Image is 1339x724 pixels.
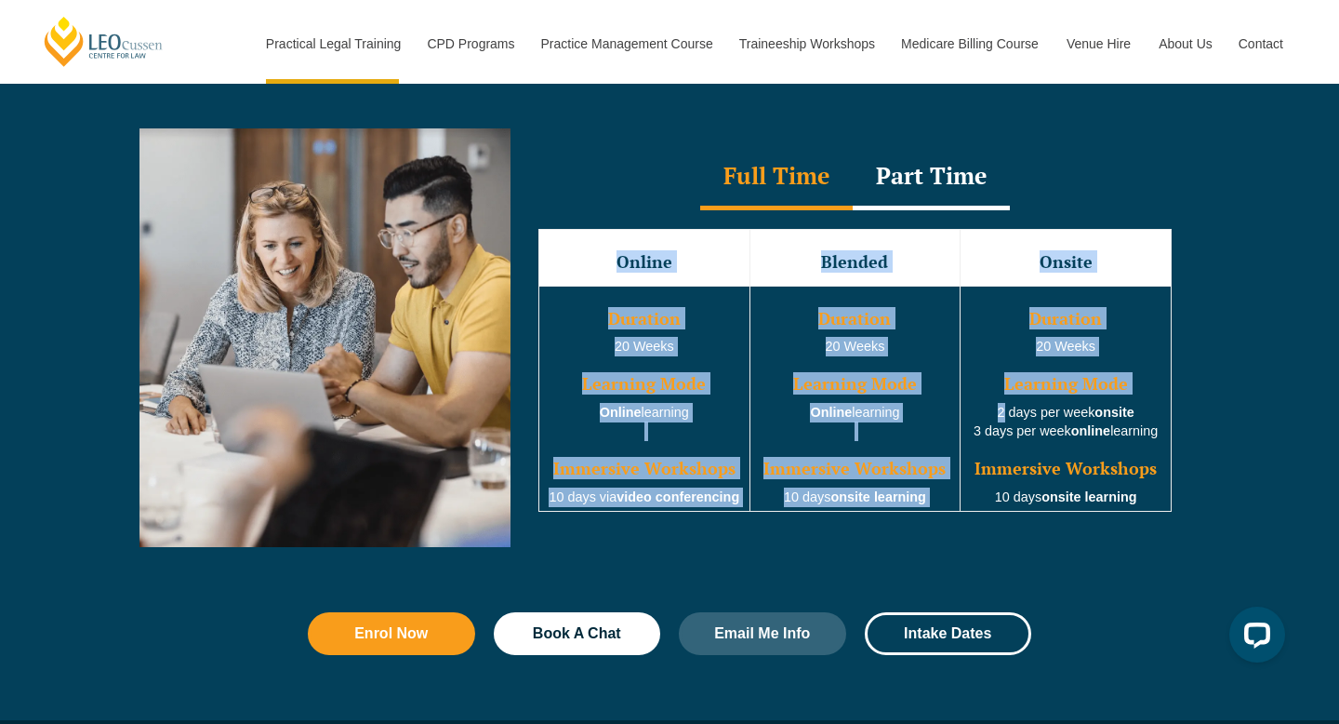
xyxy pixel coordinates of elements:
[1071,423,1110,438] strong: online
[853,145,1010,210] div: Part Time
[700,145,853,210] div: Full Time
[600,405,642,420] strong: Online
[1053,4,1145,84] a: Venue Hire
[752,460,959,478] h3: Immersive Workshops
[749,286,961,512] td: 20 Weeks learning 10 days
[541,460,748,478] h3: Immersive Workshops
[810,405,852,420] strong: Online
[679,612,846,655] a: Email Me Info
[539,286,750,512] td: learning 10 days via
[831,489,926,504] strong: onsite learning
[1225,4,1297,84] a: Contact
[1041,489,1136,504] strong: onsite learning
[615,339,674,354] span: 20 Weeks
[887,4,1053,84] a: Medicare Billing Course
[725,4,887,84] a: Traineeship Workshops
[904,626,991,641] span: Intake Dates
[527,4,725,84] a: Practice Management Course
[413,4,526,84] a: CPD Programs
[541,375,748,394] h3: Learning Mode
[308,612,475,655] a: Enrol Now
[752,253,959,272] h3: Blended
[608,307,681,329] span: Duration
[354,626,428,641] span: Enrol Now
[961,286,1172,512] td: 20 Weeks 2 days per week 3 days per week learning 10 days
[42,15,166,68] a: [PERSON_NAME] Centre for Law
[252,4,414,84] a: Practical Legal Training
[616,489,739,504] strong: video conferencing
[1145,4,1225,84] a: About Us
[714,626,810,641] span: Email Me Info
[962,253,1169,272] h3: Onsite
[752,375,959,394] h3: Learning Mode
[1094,405,1134,420] strong: onsite
[962,460,1169,478] h3: Immersive Workshops
[533,626,621,641] span: Book A Chat
[962,310,1169,328] h3: Duration
[541,253,748,272] h3: Online
[752,310,959,328] h3: Duration
[494,612,661,655] a: Book A Chat
[962,375,1169,394] h3: Learning Mode
[1214,599,1293,677] iframe: LiveChat chat widget
[865,612,1032,655] a: Intake Dates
